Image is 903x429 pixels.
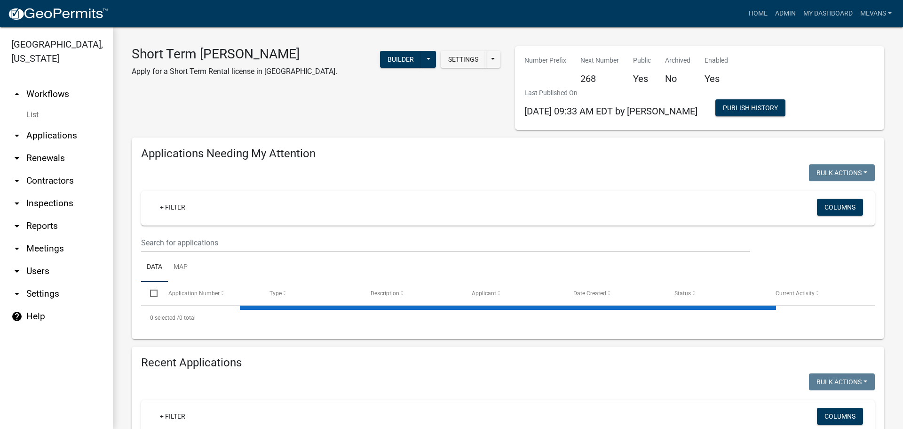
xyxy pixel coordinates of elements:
[11,288,23,299] i: arrow_drop_down
[809,164,875,181] button: Bulk Actions
[809,373,875,390] button: Bulk Actions
[269,290,282,297] span: Type
[168,252,193,283] a: Map
[141,282,159,305] datatable-header-cell: Select
[771,5,800,23] a: Admin
[141,233,750,252] input: Search for applications
[362,282,463,305] datatable-header-cell: Description
[665,56,690,65] p: Archived
[800,5,856,23] a: My Dashboard
[463,282,564,305] datatable-header-cell: Applicant
[633,73,651,84] h5: Yes
[141,306,875,330] div: 0 total
[715,105,785,113] wm-modal-confirm: Workflow Publish History
[132,66,337,77] p: Apply for a Short Term Rental license in [GEOGRAPHIC_DATA].
[767,282,868,305] datatable-header-cell: Current Activity
[524,56,566,65] p: Number Prefix
[152,199,193,216] a: + Filter
[705,56,728,65] p: Enabled
[168,290,220,297] span: Application Number
[580,73,619,84] h5: 268
[665,73,690,84] h5: No
[150,315,179,321] span: 0 selected /
[371,290,399,297] span: Description
[817,408,863,425] button: Columns
[633,56,651,65] p: Public
[141,147,875,161] h4: Applications Needing My Attention
[11,266,23,277] i: arrow_drop_down
[564,282,665,305] datatable-header-cell: Date Created
[11,130,23,141] i: arrow_drop_down
[152,408,193,425] a: + Filter
[674,290,691,297] span: Status
[705,73,728,84] h5: Yes
[776,290,815,297] span: Current Activity
[715,99,785,116] button: Publish History
[856,5,895,23] a: Mevans
[665,282,767,305] datatable-header-cell: Status
[132,46,337,62] h3: Short Term [PERSON_NAME]
[11,220,23,232] i: arrow_drop_down
[11,89,23,100] i: arrow_drop_up
[380,51,421,68] button: Builder
[472,290,496,297] span: Applicant
[441,51,486,68] button: Settings
[745,5,771,23] a: Home
[141,252,168,283] a: Data
[817,199,863,216] button: Columns
[11,153,23,164] i: arrow_drop_down
[11,175,23,186] i: arrow_drop_down
[261,282,362,305] datatable-header-cell: Type
[524,105,697,117] span: [DATE] 09:33 AM EDT by [PERSON_NAME]
[573,290,606,297] span: Date Created
[524,88,697,98] p: Last Published On
[11,198,23,209] i: arrow_drop_down
[11,243,23,254] i: arrow_drop_down
[159,282,260,305] datatable-header-cell: Application Number
[580,56,619,65] p: Next Number
[141,356,875,370] h4: Recent Applications
[11,311,23,322] i: help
